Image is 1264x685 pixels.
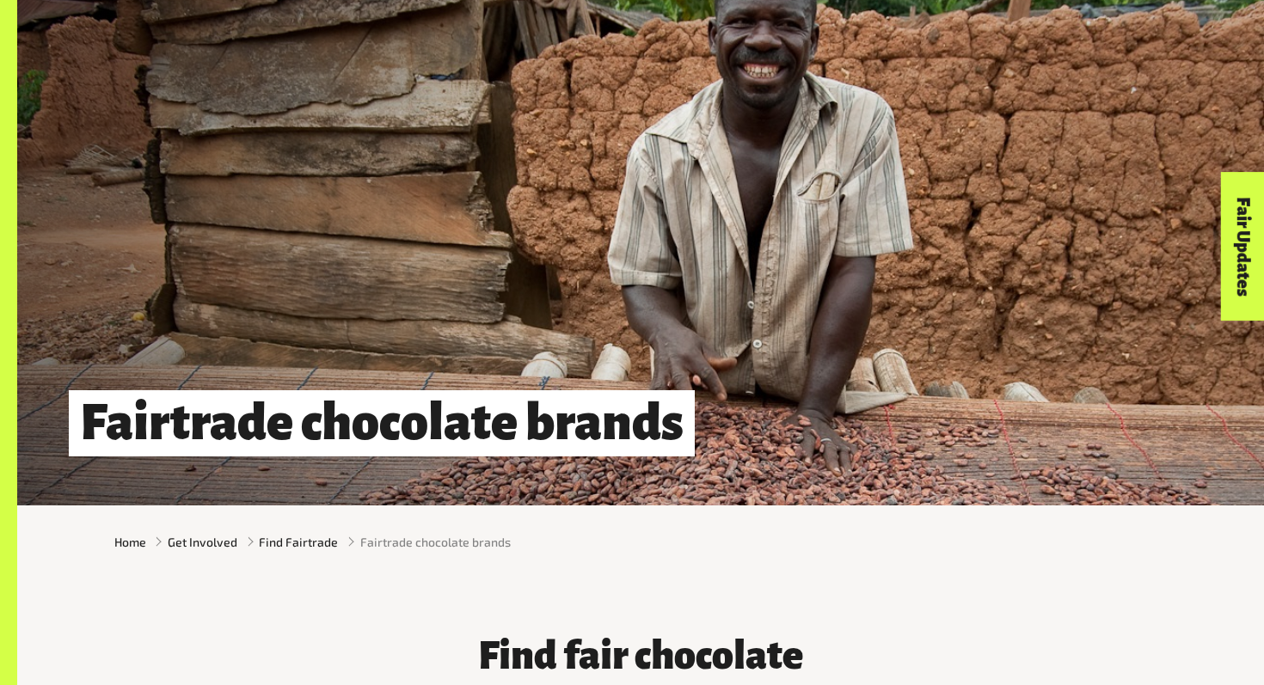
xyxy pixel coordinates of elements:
h3: Find fair chocolate [383,634,899,677]
a: Get Involved [168,533,237,551]
a: Home [114,533,146,551]
h1: Fairtrade chocolate brands [69,390,695,456]
a: Find Fairtrade [259,533,338,551]
span: Fairtrade chocolate brands [360,533,511,551]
